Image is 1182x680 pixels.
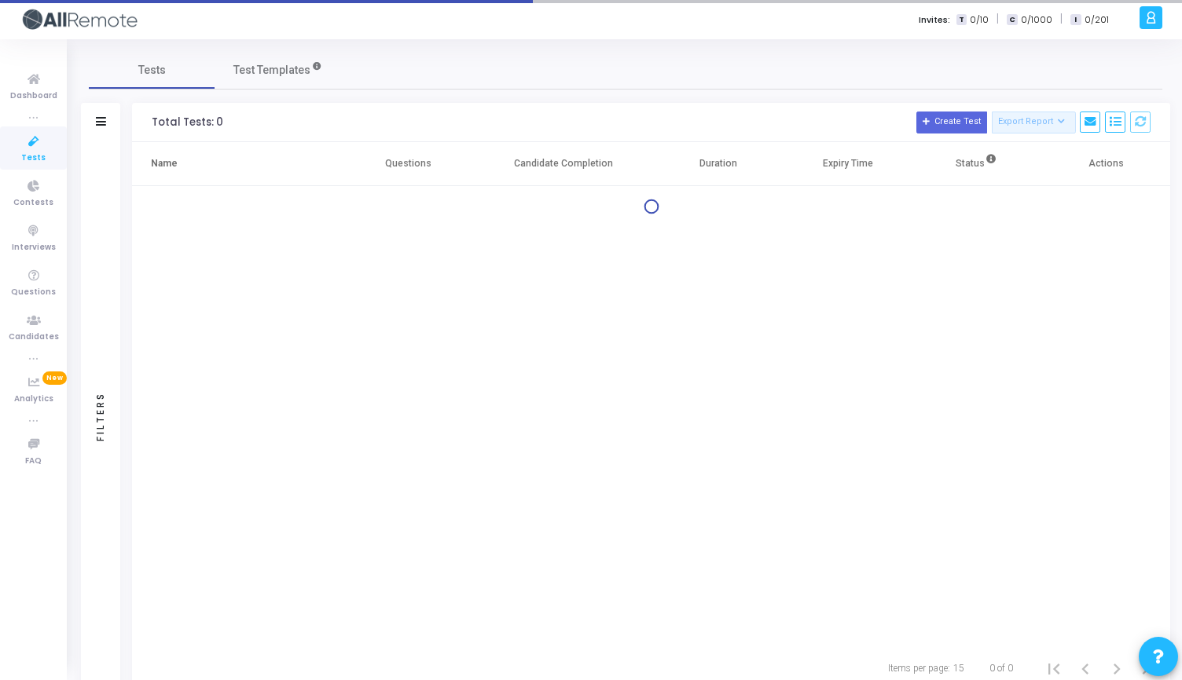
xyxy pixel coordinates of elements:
span: Candidates [9,331,59,344]
th: Questions [344,142,473,186]
span: T [956,14,967,26]
span: | [1060,11,1063,27]
button: Export Report [992,112,1076,133]
span: 0/1000 [1021,13,1052,27]
span: Interviews [12,241,56,254]
th: Actions [1041,142,1170,186]
span: Questions [11,286,56,299]
div: 15 [953,661,964,675]
div: Items per page: [888,661,950,675]
span: Dashboard [10,90,57,103]
span: | [997,11,999,27]
span: Analytics [14,393,53,406]
button: Create Test [916,112,987,133]
div: 0 of 0 [989,661,1013,675]
span: Tests [21,152,46,165]
span: 0/10 [970,13,989,27]
th: Candidate Completion [473,142,654,186]
span: Tests [138,62,166,79]
label: Invites: [919,13,950,27]
span: New [42,371,67,385]
span: Test Templates [233,62,310,79]
span: 0/201 [1085,13,1109,27]
span: C [1007,14,1017,26]
span: I [1070,14,1081,26]
span: FAQ [25,455,42,468]
div: Total Tests: 0 [152,116,223,129]
div: Filters [94,330,108,503]
span: Contests [13,196,53,210]
th: Duration [654,142,783,186]
th: Name [132,142,344,186]
th: Expiry Time [783,142,912,186]
th: Status [912,142,1041,186]
img: logo [20,4,138,35]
